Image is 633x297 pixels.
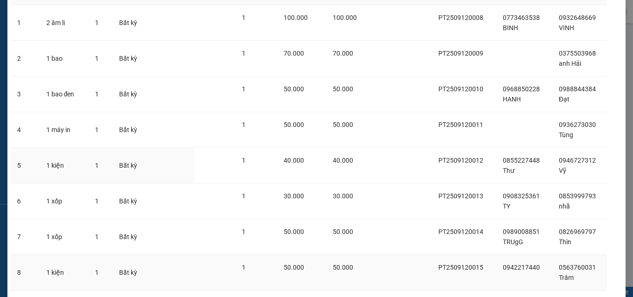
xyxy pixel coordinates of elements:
[438,228,483,235] span: PT2509120014
[333,157,353,164] span: 40.000
[10,41,39,76] td: 2
[10,76,39,112] td: 3
[333,50,353,57] span: 70.000
[438,121,483,128] span: PT2509120011
[503,85,540,93] span: 0968850228
[242,264,246,271] span: 1
[559,95,570,103] span: Đạt
[333,228,353,235] span: 50.000
[39,112,88,148] td: 1 máy in
[284,85,304,93] span: 50.000
[284,14,308,21] span: 100.000
[10,148,39,183] td: 5
[559,202,570,210] span: nhã
[112,183,147,219] td: Bất kỳ
[39,255,88,291] td: 1 kiện
[10,112,39,148] td: 4
[333,14,357,21] span: 100.000
[503,238,523,246] span: TRUgG
[559,85,596,93] span: 0988844384
[39,183,88,219] td: 1 xốp
[10,183,39,219] td: 6
[242,14,246,21] span: 1
[438,264,483,271] span: PT2509120015
[438,50,483,57] span: PT2509120009
[242,85,246,93] span: 1
[559,60,581,67] span: anh Hải
[112,255,147,291] td: Bất kỳ
[39,41,88,76] td: 1 bao
[112,148,147,183] td: Bất kỳ
[559,24,574,32] span: VINH
[333,121,353,128] span: 50.000
[503,167,514,174] span: Thư
[95,233,99,240] span: 1
[333,85,353,93] span: 50.000
[559,274,574,281] span: Trâm
[503,95,521,103] span: HANH
[10,255,39,291] td: 8
[112,5,147,41] td: Bất kỳ
[284,121,304,128] span: 50.000
[284,228,304,235] span: 50.000
[503,24,518,32] span: BINH
[284,264,304,271] span: 50.000
[242,192,246,200] span: 1
[333,192,353,200] span: 30.000
[95,19,99,26] span: 1
[10,5,39,41] td: 1
[112,112,147,148] td: Bất kỳ
[112,76,147,112] td: Bất kỳ
[503,157,540,164] span: 0855227448
[95,197,99,205] span: 1
[112,219,147,255] td: Bất kỳ
[503,228,540,235] span: 0989008851
[559,121,596,128] span: 0936273030
[284,157,304,164] span: 40.000
[559,238,571,246] span: Thìn
[559,50,596,57] span: 0375503968
[112,41,147,76] td: Bất kỳ
[333,264,353,271] span: 50.000
[438,157,483,164] span: PT2509120012
[559,264,596,271] span: 0563760031
[559,157,596,164] span: 0946727312
[503,192,540,200] span: 0908325361
[242,50,246,57] span: 1
[95,90,99,98] span: 1
[39,219,88,255] td: 1 xốp
[284,192,304,200] span: 30.000
[95,126,99,133] span: 1
[284,50,304,57] span: 70.000
[242,228,246,235] span: 1
[503,264,540,271] span: 0942217440
[503,14,540,21] span: 0773463538
[242,157,246,164] span: 1
[95,162,99,169] span: 1
[438,85,483,93] span: PT2509120010
[559,192,596,200] span: 0853999793
[559,167,566,174] span: Vỹ
[95,55,99,62] span: 1
[10,219,39,255] td: 7
[39,76,88,112] td: 1 bao đen
[242,121,246,128] span: 1
[39,5,88,41] td: 2 âm li
[438,14,483,21] span: PT2509120008
[559,228,596,235] span: 0826969797
[503,202,510,210] span: TY
[438,192,483,200] span: PT2509120013
[95,269,99,276] span: 1
[559,131,573,139] span: Tùng
[559,14,596,21] span: 0932648669
[39,148,88,183] td: 1 kiện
